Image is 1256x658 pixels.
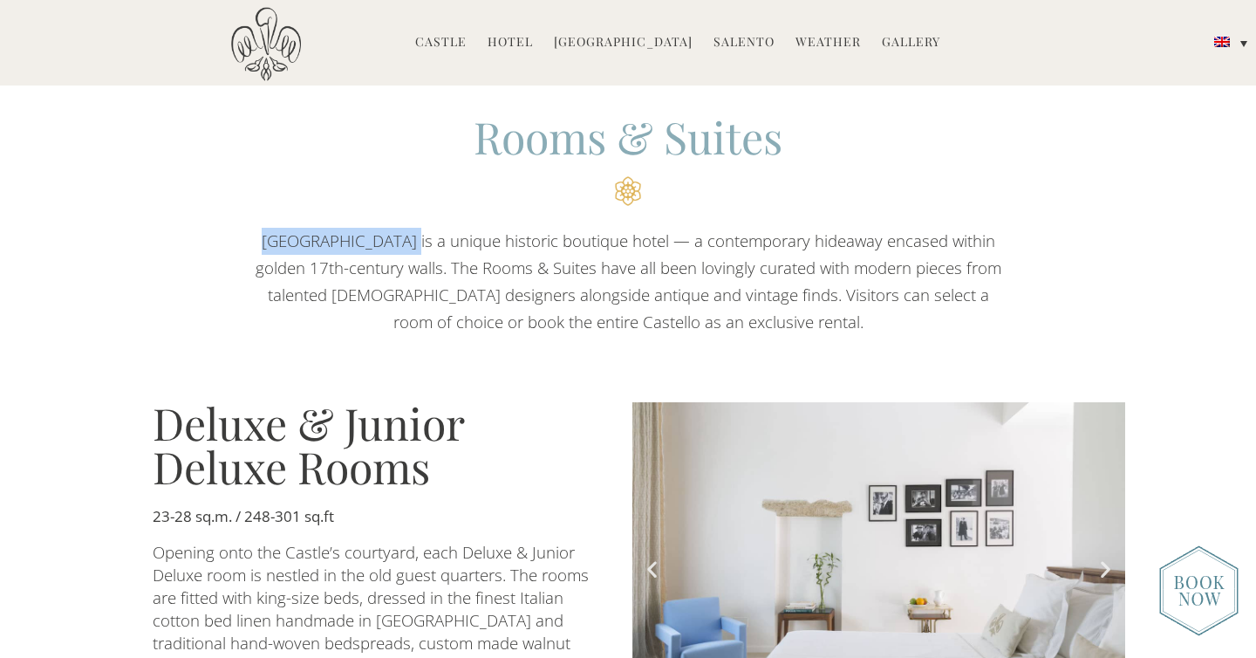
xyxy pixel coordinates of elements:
[1159,545,1239,636] img: new-booknow.png
[256,230,1006,332] span: [GEOGRAPHIC_DATA] is a unique historic boutique hotel — a contemporary hideaway encased within go...
[250,115,1006,159] h2: Rooms & Suites
[1214,37,1230,47] img: English
[488,33,533,53] a: Hotel
[231,7,301,81] img: Castello di Ugento
[415,33,467,53] a: Castle
[554,33,693,53] a: [GEOGRAPHIC_DATA]
[1095,559,1116,580] div: Next slide
[153,506,334,526] b: 23-28 sq.m. / 248-301 sq.ft
[882,33,940,53] a: Gallery
[795,33,861,53] a: Weather
[641,559,663,580] div: Previous slide
[713,33,775,53] a: Salento
[153,401,606,489] h3: Deluxe & Junior Deluxe Rooms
